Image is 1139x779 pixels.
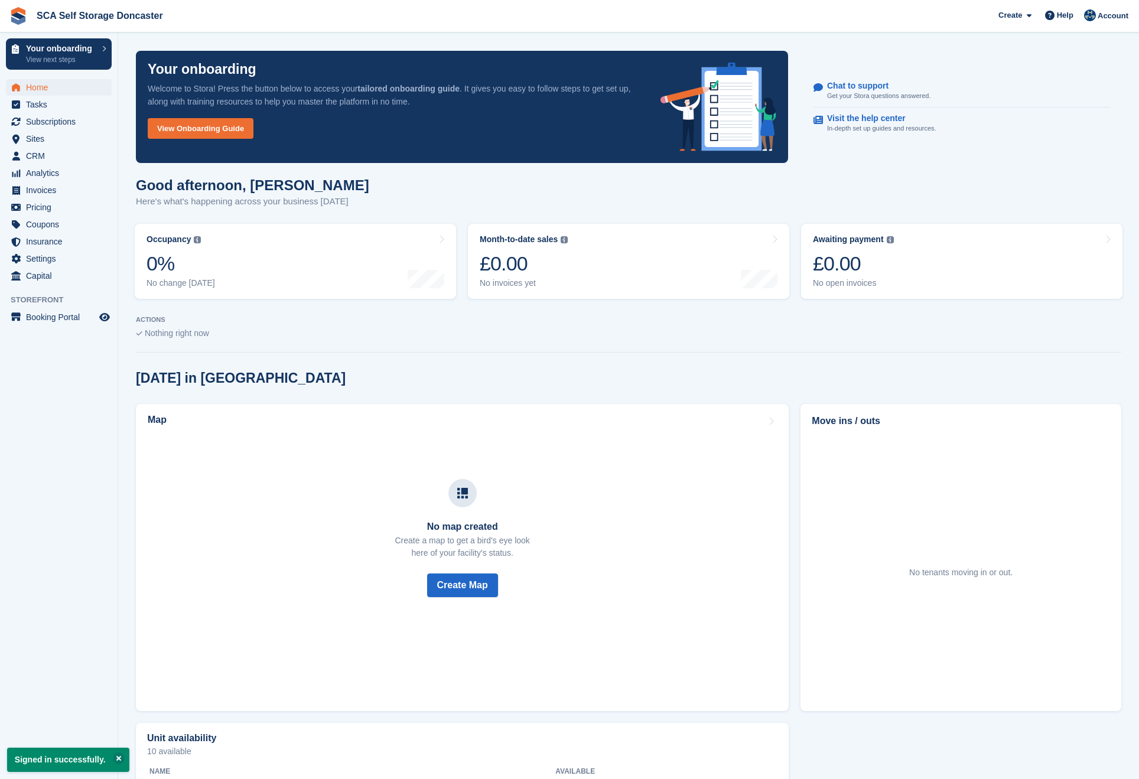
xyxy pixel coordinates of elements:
[480,278,568,288] div: No invoices yet
[468,224,789,299] a: Month-to-date sales £0.00 No invoices yet
[561,236,568,243] img: icon-info-grey-7440780725fd019a000dd9b08b2336e03edf1995a4989e88bcd33f0948082b44.svg
[6,38,112,70] a: Your onboarding View next steps
[26,131,97,147] span: Sites
[136,195,369,208] p: Here's what's happening across your business [DATE]
[6,182,112,198] a: menu
[827,123,936,133] p: In-depth set up guides and resources.
[998,9,1022,21] span: Create
[395,534,529,559] p: Create a map to get a bird's eye look here of your facility's status.
[457,488,468,498] img: map-icn-33ee37083ee616e46c38cad1a60f524a97daa1e2b2c8c0bc3eb3415660979fc1.svg
[827,91,930,101] p: Get your Stora questions answered.
[97,310,112,324] a: Preview store
[827,113,927,123] p: Visit the help center
[813,234,884,245] div: Awaiting payment
[11,294,118,306] span: Storefront
[480,234,558,245] div: Month-to-date sales
[6,148,112,164] a: menu
[147,747,777,755] p: 10 available
[135,224,456,299] a: Occupancy 0% No change [DATE]
[660,63,776,151] img: onboarding-info-6c161a55d2c0e0a8cae90662b2fe09162a5109e8cc188191df67fb4f79e88e88.svg
[6,309,112,325] a: menu
[148,118,253,139] a: View Onboarding Guide
[812,414,1110,428] h2: Move ins / outs
[136,177,369,193] h1: Good afternoon, [PERSON_NAME]
[26,96,97,113] span: Tasks
[813,278,894,288] div: No open invoices
[136,316,1121,324] p: ACTIONS
[6,165,112,181] a: menu
[148,415,167,425] h2: Map
[6,113,112,130] a: menu
[136,404,789,711] a: Map No map created Create a map to get a bird's eye lookhere of your facility's status. Create Map
[909,566,1013,579] div: No tenants moving in or out.
[26,165,97,181] span: Analytics
[26,233,97,250] span: Insurance
[147,234,191,245] div: Occupancy
[9,7,27,25] img: stora-icon-8386f47178a22dfd0bd8f6a31ec36ba5ce8667c1dd55bd0f319d3a0aa187defe.svg
[26,250,97,267] span: Settings
[32,6,168,25] a: SCA Self Storage Doncaster
[6,199,112,216] a: menu
[1057,9,1073,21] span: Help
[147,733,216,744] h2: Unit availability
[26,54,96,65] p: View next steps
[6,216,112,233] a: menu
[6,79,112,96] a: menu
[26,79,97,96] span: Home
[1098,10,1128,22] span: Account
[147,278,215,288] div: No change [DATE]
[7,748,129,772] p: Signed in successfully.
[357,84,460,93] strong: tailored onboarding guide
[480,252,568,276] div: £0.00
[145,328,209,338] span: Nothing right now
[26,309,97,325] span: Booking Portal
[26,268,97,284] span: Capital
[26,216,97,233] span: Coupons
[6,268,112,284] a: menu
[136,370,346,386] h2: [DATE] in [GEOGRAPHIC_DATA]
[827,81,921,91] p: Chat to support
[813,252,894,276] div: £0.00
[427,573,498,597] button: Create Map
[148,82,642,108] p: Welcome to Stora! Press the button below to access your . It gives you easy to follow steps to ge...
[136,331,142,336] img: blank_slate_check_icon-ba018cac091ee9be17c0a81a6c232d5eb81de652e7a59be601be346b1b6ddf79.svg
[813,107,1110,139] a: Visit the help center In-depth set up guides and resources.
[26,182,97,198] span: Invoices
[26,113,97,130] span: Subscriptions
[801,224,1122,299] a: Awaiting payment £0.00 No open invoices
[6,131,112,147] a: menu
[6,96,112,113] a: menu
[813,75,1110,107] a: Chat to support Get your Stora questions answered.
[395,521,529,532] h3: No map created
[26,199,97,216] span: Pricing
[6,233,112,250] a: menu
[887,236,894,243] img: icon-info-grey-7440780725fd019a000dd9b08b2336e03edf1995a4989e88bcd33f0948082b44.svg
[147,252,215,276] div: 0%
[1084,9,1096,21] img: Sam Chapman
[148,63,256,76] p: Your onboarding
[26,44,96,53] p: Your onboarding
[26,148,97,164] span: CRM
[194,236,201,243] img: icon-info-grey-7440780725fd019a000dd9b08b2336e03edf1995a4989e88bcd33f0948082b44.svg
[6,250,112,267] a: menu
